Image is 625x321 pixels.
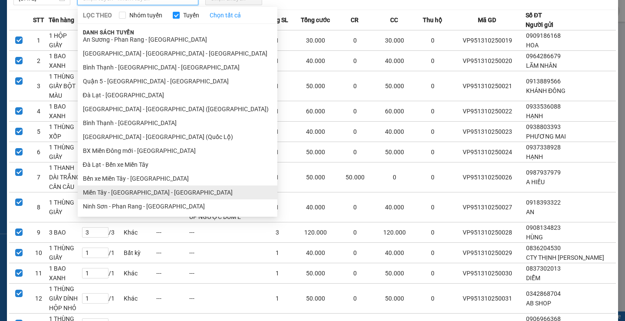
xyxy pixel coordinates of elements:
td: VP951310250030 [449,263,526,284]
td: 1 BAO XANH [49,263,82,284]
td: 0 [416,30,449,51]
td: 8 [29,192,49,222]
li: Đà Lạt - [GEOGRAPHIC_DATA] [78,88,277,102]
span: Tuyến [180,10,203,20]
td: 50.000 [294,142,337,162]
td: Khác [123,222,156,243]
td: 0 [416,162,449,192]
td: --- [189,222,260,243]
td: 0 [337,122,373,142]
span: HẠNH [526,113,543,119]
span: 0987937979 [526,169,561,176]
td: 0 [416,122,449,142]
td: 3 BAO [49,222,82,243]
td: 1 [261,51,294,71]
td: 1 THÙNG GIẤY [49,142,82,162]
td: 1 [261,192,294,222]
td: 1 BAO XANH [49,51,82,71]
td: 0 [416,263,449,284]
td: / 1 [82,263,123,284]
td: 40.000 [373,243,416,263]
td: 1 [261,122,294,142]
li: Miền Tây - [GEOGRAPHIC_DATA] - [GEOGRAPHIC_DATA] [78,185,277,199]
td: VP951310250026 [449,162,526,192]
td: 50.000 [337,162,373,192]
td: 60.000 [373,101,416,122]
td: 40.000 [373,122,416,142]
span: 0933536088 [526,103,561,110]
span: KHÁNH ĐÔNG [526,87,566,94]
td: VP951310250029 [449,243,526,263]
td: 40.000 [294,51,337,71]
td: --- [189,243,260,263]
span: 0938803393 [526,123,561,130]
td: 1 THANH DÀI TRẮNG CẦN CÂU [49,162,82,192]
span: HẠNH [526,153,543,160]
td: 1 BAO XANH [49,101,82,122]
span: HÙNG [526,234,543,241]
span: 0937338928 [526,144,561,151]
td: 1 THÙNG GIẤY BỘT MÀU [49,71,82,101]
td: 12 [29,284,49,314]
li: Bình Thạnh - [GEOGRAPHIC_DATA] - [GEOGRAPHIC_DATA] [78,60,277,74]
td: 50.000 [294,284,337,314]
td: VP951310250028 [449,222,526,243]
li: Bình Thạnh - [GEOGRAPHIC_DATA] [78,116,277,130]
span: A HIẾU [526,179,545,185]
li: [GEOGRAPHIC_DATA] - [GEOGRAPHIC_DATA] - [GEOGRAPHIC_DATA] [78,46,277,60]
td: 120.000 [373,222,416,243]
span: 0837302013 [526,265,561,272]
td: 50.000 [294,162,337,192]
td: VP951310250020 [449,51,526,71]
td: Bất kỳ [123,243,156,263]
td: 30.000 [294,30,337,51]
span: Tên hàng [49,15,74,25]
li: Quận 5 - [GEOGRAPHIC_DATA] - [GEOGRAPHIC_DATA] [78,74,277,88]
span: Mã GD [478,15,496,25]
td: 3 [29,71,49,101]
td: 7 [29,162,49,192]
li: Ninh Sơn - Phan Rang - [GEOGRAPHIC_DATA] [78,199,277,213]
li: [GEOGRAPHIC_DATA] - [GEOGRAPHIC_DATA] (Quốc Lộ) [78,130,277,144]
a: Chọn tất cả [210,10,241,20]
td: 0 [337,51,373,71]
td: 1 [261,162,294,192]
td: 0 [337,142,373,162]
td: 0 [416,284,449,314]
span: 0342868704 [526,290,561,297]
span: 0918393322 [526,199,561,206]
td: VP951310250022 [449,101,526,122]
td: 1 [261,284,294,314]
td: 0 [337,284,373,314]
li: Đà Lạt - Bến xe Miền Tây [78,158,277,172]
td: 0 [416,222,449,243]
span: PHƯƠNG MAI [526,133,566,140]
td: 40.000 [294,243,337,263]
td: 1 THÙNG GIẤY [49,192,82,222]
td: VP951310250019 [449,30,526,51]
td: 5 [29,122,49,142]
td: 1 [261,101,294,122]
td: 1 [261,71,294,101]
td: --- [156,284,189,314]
td: 0 [337,222,373,243]
span: 0964286679 [526,53,561,60]
td: 120.000 [294,222,337,243]
td: 9 [29,222,49,243]
td: --- [156,243,189,263]
td: 50.000 [294,263,337,284]
td: 0 [416,71,449,101]
td: 1 [261,30,294,51]
td: 0 [337,263,373,284]
span: CTY THỊNH [PERSON_NAME] [526,254,604,261]
td: 0 [337,192,373,222]
span: 0836204530 [526,245,561,252]
td: 11 [29,263,49,284]
td: --- [156,263,189,284]
td: 30.000 [373,30,416,51]
td: 1 HỘP GIẤY [49,30,82,51]
span: HOA [526,42,539,49]
span: Danh sách tuyến [78,29,140,36]
td: / 1 [82,284,123,314]
td: 1 [261,263,294,284]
